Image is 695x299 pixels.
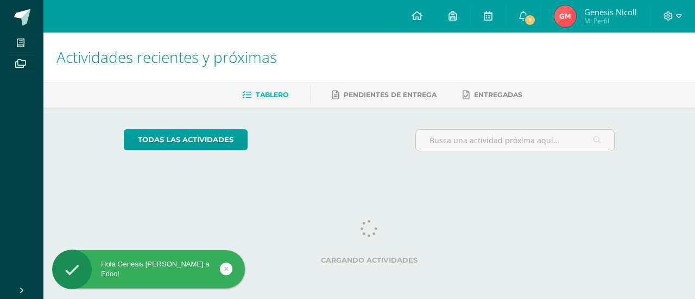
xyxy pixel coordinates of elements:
[124,256,615,264] label: Cargando actividades
[584,7,637,17] span: Genesis Nicoll
[344,91,437,99] span: Pendientes de entrega
[474,91,522,99] span: Entregadas
[523,14,535,26] span: 1
[584,16,637,26] span: Mi Perfil
[52,259,245,279] div: Hola Genesis [PERSON_NAME] a Edoo!
[463,86,522,104] a: Entregadas
[256,91,288,99] span: Tablero
[124,129,248,150] a: todas las Actividades
[332,86,437,104] a: Pendientes de entrega
[416,130,615,151] input: Busca una actividad próxima aquí...
[242,86,288,104] a: Tablero
[554,5,576,27] img: a580830cea912f742a8220ff4a896b19.png
[56,47,277,67] span: Actividades recientes y próximas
